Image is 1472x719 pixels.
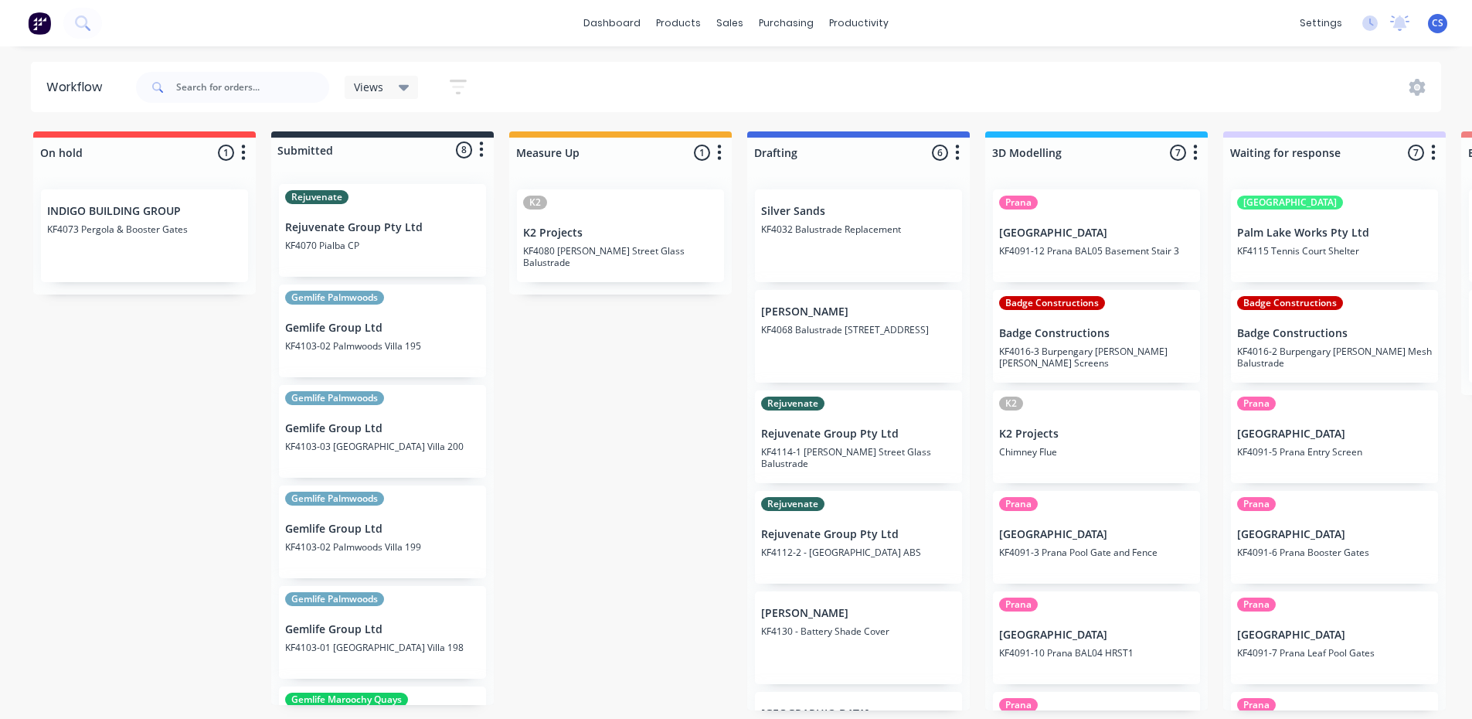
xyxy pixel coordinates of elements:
div: Prana [999,497,1038,511]
p: Gemlife Group Ltd [285,523,480,536]
div: Badge Constructions [999,296,1105,310]
p: KF4103-02 Palmwoods Villa 199 [285,541,480,553]
div: Prana [1237,397,1276,411]
div: Gemlife Palmwoods [285,592,384,606]
p: Rejuvenate Group Pty Ltd [761,528,956,541]
a: dashboard [576,12,648,35]
div: Gemlife Palmwoods [285,391,384,405]
div: productivity [821,12,896,35]
div: Workflow [46,78,110,97]
div: Gemlife Maroochy Quays [285,693,408,707]
span: Views [354,79,383,95]
div: Prana[GEOGRAPHIC_DATA]KF4091-12 Prana BAL05 Basement Stair 3 [993,189,1200,282]
div: settings [1292,12,1350,35]
div: [GEOGRAPHIC_DATA] [1237,196,1343,210]
p: KF4112-2 - [GEOGRAPHIC_DATA] ABS [761,547,956,558]
p: KF4080 [PERSON_NAME] Street Glass Balustrade [523,245,718,268]
p: Rejuvenate Group Pty Ltd [761,428,956,441]
div: Rejuvenate [761,397,824,411]
div: Rejuvenate [285,190,348,204]
p: KF4073 Pergola & Booster Gates [47,223,242,235]
div: RejuvenateRejuvenate Group Pty LtdKF4070 Pialba CP [279,184,486,277]
div: Prana [999,698,1038,712]
div: Gemlife PalmwoodsGemlife Group LtdKF4103-02 Palmwoods Villa 199 [279,486,486,578]
p: KF4091-6 Prana Booster Gates [1237,547,1432,558]
div: Prana[GEOGRAPHIC_DATA]KF4091-7 Prana Leaf Pool Gates [1231,591,1438,684]
div: RejuvenateRejuvenate Group Pty LtdKF4112-2 - [GEOGRAPHIC_DATA] ABS [755,491,962,584]
div: K2 [523,196,547,210]
div: Gemlife PalmwoodsGemlife Group LtdKF4103-02 Palmwoods Villa 195 [279,285,486,377]
p: Palm Lake Works Pty Ltd [1237,227,1432,240]
p: Silver Sands [761,205,956,218]
p: KF4091-3 Prana Pool Gate and Fence [999,547,1194,558]
p: Chimney Flue [999,446,1194,458]
div: Prana[GEOGRAPHIC_DATA]KF4091-6 Prana Booster Gates [1231,491,1438,584]
div: Prana [1237,497,1276,511]
div: Prana [999,196,1038,210]
p: KF4091-12 Prana BAL05 Basement Stair 3 [999,245,1194,257]
p: Rejuvenate Group Pty Ltd [285,221,480,234]
p: K2 Projects [999,428,1194,441]
p: [GEOGRAPHIC_DATA] [1237,428,1432,441]
div: products [648,12,709,35]
div: Rejuvenate [761,497,824,511]
div: [GEOGRAPHIC_DATA]Palm Lake Works Pty LtdKF4115 Tennis Court Shelter [1231,189,1438,282]
div: Gemlife PalmwoodsGemlife Group LtdKF4103-03 [GEOGRAPHIC_DATA] Villa 200 [279,385,486,478]
p: KF4070 Pialba CP [285,240,480,251]
div: RejuvenateRejuvenate Group Pty LtdKF4114-1 [PERSON_NAME] Street Glass Balustrade [755,390,962,483]
p: [GEOGRAPHIC_DATA] [999,227,1194,240]
p: [GEOGRAPHIC_DATA] [1237,629,1432,642]
div: Badge ConstructionsBadge ConstructionsKF4016-2 Burpengary [PERSON_NAME] Mesh Balustrade [1231,290,1438,383]
span: CS [1432,16,1443,30]
p: Gemlife Group Ltd [285,623,480,636]
p: KF4103-03 [GEOGRAPHIC_DATA] Villa 200 [285,441,480,452]
p: Gemlife Group Ltd [285,322,480,335]
p: [PERSON_NAME] [761,305,956,319]
p: KF4091-5 Prana Entry Screen [1237,446,1432,458]
p: KF4103-01 [GEOGRAPHIC_DATA] Villa 198 [285,642,480,653]
p: [GEOGRAPHIC_DATA] [999,629,1194,642]
p: KF4115 Tennis Court Shelter [1237,245,1432,257]
p: Badge Constructions [999,327,1194,340]
div: Gemlife Palmwoods [285,291,384,305]
p: KF4016-3 Burpengary [PERSON_NAME] [PERSON_NAME] Screens [999,346,1194,369]
p: KF4068 Balustrade [STREET_ADDRESS] [761,324,956,336]
div: Prana [999,598,1038,612]
div: Gemlife PalmwoodsGemlife Group LtdKF4103-01 [GEOGRAPHIC_DATA] Villa 198 [279,586,486,679]
div: Prana[GEOGRAPHIC_DATA]KF4091-3 Prana Pool Gate and Fence [993,491,1200,584]
div: Prana[GEOGRAPHIC_DATA]KF4091-5 Prana Entry Screen [1231,390,1438,483]
div: Prana [1237,698,1276,712]
p: [GEOGRAPHIC_DATA] [999,528,1194,541]
p: K2 Projects [523,227,718,240]
div: Prana [1237,598,1276,612]
div: K2K2 ProjectsKF4080 [PERSON_NAME] Street Glass Balustrade [517,189,724,282]
div: [PERSON_NAME]KF4068 Balustrade [STREET_ADDRESS] [755,290,962,383]
p: Badge Constructions [1237,327,1432,340]
div: Badge ConstructionsBadge ConstructionsKF4016-3 Burpengary [PERSON_NAME] [PERSON_NAME] Screens [993,290,1200,383]
div: Gemlife Palmwoods [285,492,384,506]
div: [PERSON_NAME]KF4130 - Battery Shade Cover [755,591,962,684]
div: sales [709,12,751,35]
div: Badge Constructions [1237,296,1343,310]
div: INDIGO BUILDING GROUPKF4073 Pergola & Booster Gates [41,189,248,282]
p: KF4091-10 Prana BAL04 HRST1 [999,647,1194,659]
p: KF4091-7 Prana Leaf Pool Gates [1237,647,1432,659]
p: [GEOGRAPHIC_DATA] [1237,528,1432,541]
img: Factory [28,12,51,35]
p: Gemlife Group Ltd [285,422,480,435]
input: Search for orders... [176,72,329,103]
p: KF4103-02 Palmwoods Villa 195 [285,340,480,352]
p: [PERSON_NAME] [761,607,956,620]
p: KF4016-2 Burpengary [PERSON_NAME] Mesh Balustrade [1237,346,1432,369]
div: purchasing [751,12,821,35]
p: KF4130 - Battery Shade Cover [761,625,956,637]
div: K2K2 ProjectsChimney Flue [993,390,1200,483]
p: INDIGO BUILDING GROUP [47,205,242,218]
div: Prana[GEOGRAPHIC_DATA]KF4091-10 Prana BAL04 HRST1 [993,591,1200,684]
div: Silver SandsKF4032 Balustrade Replacement [755,189,962,282]
p: KF4114-1 [PERSON_NAME] Street Glass Balustrade [761,446,956,469]
div: K2 [999,397,1023,411]
p: KF4032 Balustrade Replacement [761,223,956,235]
